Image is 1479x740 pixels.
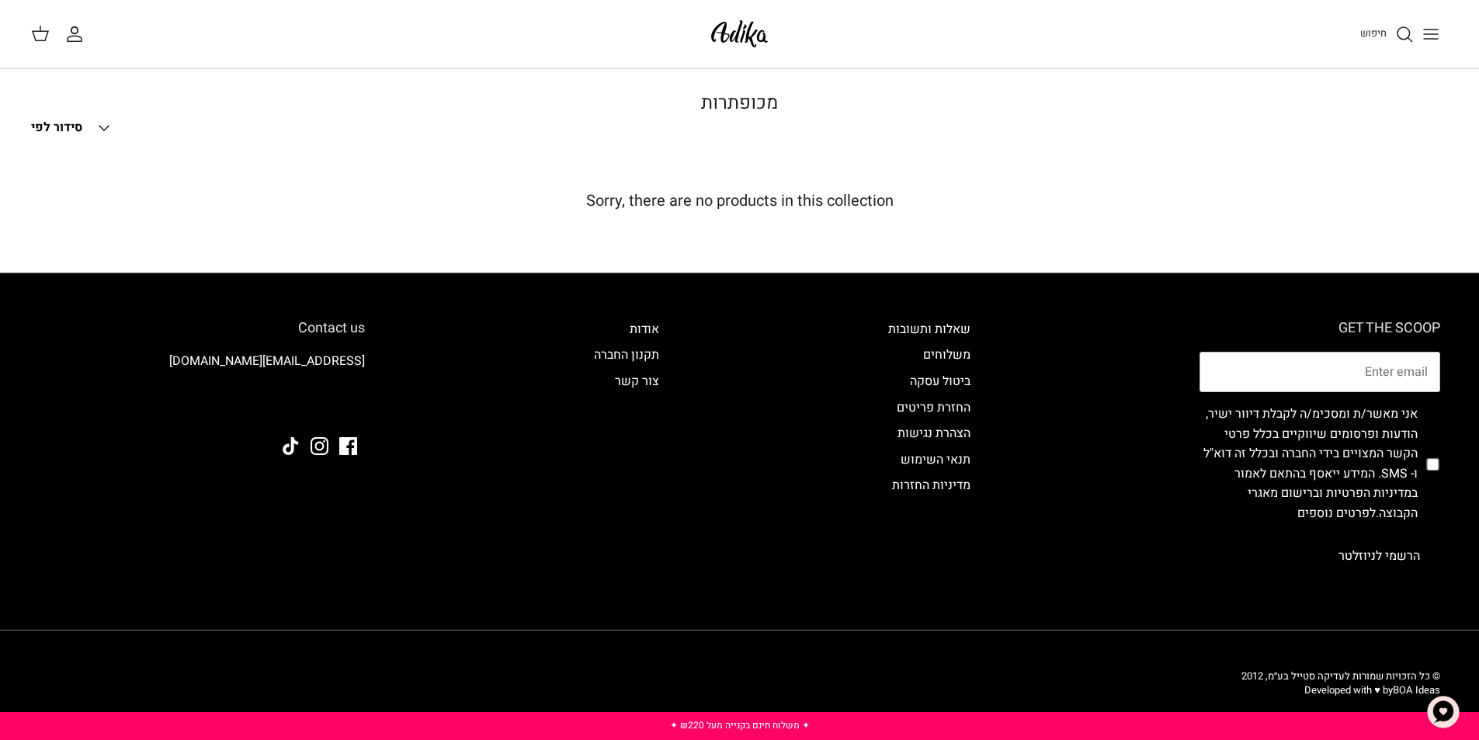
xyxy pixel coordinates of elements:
[1241,683,1440,697] p: Developed with ♥ by
[31,192,1448,210] h5: Sorry, there are no products in this collection
[1420,689,1467,735] button: צ'אט
[39,320,365,337] h6: Contact us
[897,398,970,417] a: החזרת פריטים
[1360,25,1414,43] a: חיפוש
[615,372,659,391] a: צור קשר
[892,476,970,495] a: מדיניות החזרות
[888,320,970,339] a: שאלות ותשובות
[322,395,365,415] img: Adika IL
[31,111,113,145] button: סידור לפי
[707,16,772,52] img: Adika IL
[901,450,970,469] a: תנאי השימוש
[1360,26,1387,40] span: חיפוש
[311,437,328,455] a: Instagram
[1414,17,1448,51] button: Toggle menu
[65,25,90,43] a: החשבון שלי
[897,424,970,443] a: הצהרת נגישות
[910,372,970,391] a: ביטול עסקה
[578,320,675,575] div: Secondary navigation
[31,118,82,137] span: סידור לפי
[1297,504,1376,523] a: לפרטים נוספים
[670,718,810,732] a: ✦ משלוח חינם בקנייה מעל ₪220 ✦
[873,320,986,575] div: Secondary navigation
[196,92,1283,115] h1: מכופתרות
[923,346,970,364] a: משלוחים
[1200,352,1440,392] input: Email
[339,437,357,455] a: Facebook
[1200,320,1440,337] h6: GET THE SCOOP
[630,320,659,339] a: אודות
[1241,669,1440,683] span: © כל הזכויות שמורות לעדיקה סטייל בע״מ, 2012
[1318,537,1440,575] button: הרשמי לניוזלטר
[594,346,659,364] a: תקנון החברה
[1200,405,1418,524] label: אני מאשר/ת ומסכימ/ה לקבלת דיוור ישיר, הודעות ופרסומים שיווקיים בכלל פרטי הקשר המצויים בידי החברה ...
[282,437,300,455] a: Tiktok
[1393,683,1440,697] a: BOA Ideas
[169,352,365,370] a: [EMAIL_ADDRESS][DOMAIN_NAME]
